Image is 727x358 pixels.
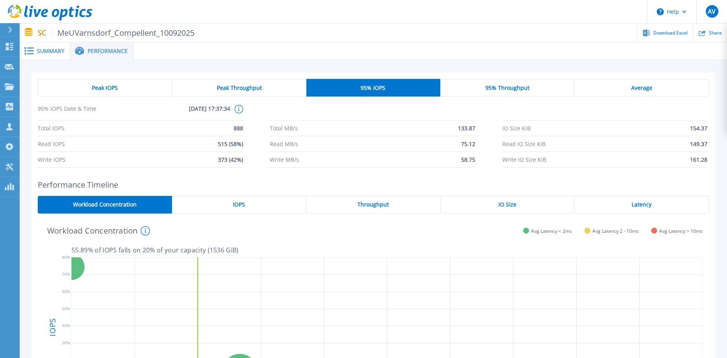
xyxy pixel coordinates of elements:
[92,85,118,91] span: Peak IOPS
[357,201,389,208] span: Throughput
[62,289,70,294] text: 60%
[270,121,298,136] span: Total MB/s
[38,152,66,167] span: Write IOPS
[62,254,70,260] text: 80%
[47,226,150,236] h4: Workload Concentration
[653,31,688,35] span: Download Excel
[531,228,572,234] span: Avg Latency < 2ms
[88,48,128,54] span: Performance
[71,247,703,254] p: 55.89 % of IOPS falls on 20 % of your capacity ( 1536 GiB )
[708,8,716,15] span: AV
[502,136,546,152] span: Read IO Size KiB
[218,152,243,167] span: 373 (42%)
[38,105,134,120] span: 95% IOPS Date & Time
[38,180,709,189] h2: Performance Timeline
[49,298,57,357] h4: IOPS
[234,121,243,136] span: 888
[52,28,195,37] span: MeUVarnsdorf_Compellent_10092025
[38,28,195,37] p: SC
[502,152,546,167] span: Write IO Size KiB
[73,201,137,208] span: Workload Concentration
[37,48,64,54] span: Summary
[485,85,529,91] span: 95% Throughput
[233,201,245,208] span: IOPS
[458,121,475,136] span: 133.87
[62,272,70,277] text: 70%
[592,228,639,234] span: Avg Latency 2 - 10ms
[218,136,243,152] span: 515 (58%)
[498,201,516,208] span: IO Size
[659,228,703,234] span: Avg Latency > 10ms
[631,85,652,91] span: Average
[361,85,385,91] span: 95% IOPS
[461,136,475,152] span: 75.12
[38,136,65,152] span: Read IOPS
[270,152,299,167] span: Write MB/s
[270,136,298,152] span: Read MB/s
[217,85,262,91] span: Peak Throughput
[709,31,722,35] span: Share
[461,152,475,167] span: 58.75
[690,121,707,136] span: 154.37
[632,201,652,208] span: Latency
[690,136,707,152] span: 149.37
[690,152,707,167] span: 161.28
[38,121,64,136] span: Total IOPS
[134,105,230,120] span: [DATE] 17:37:34
[502,121,531,136] span: IO Size KiB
